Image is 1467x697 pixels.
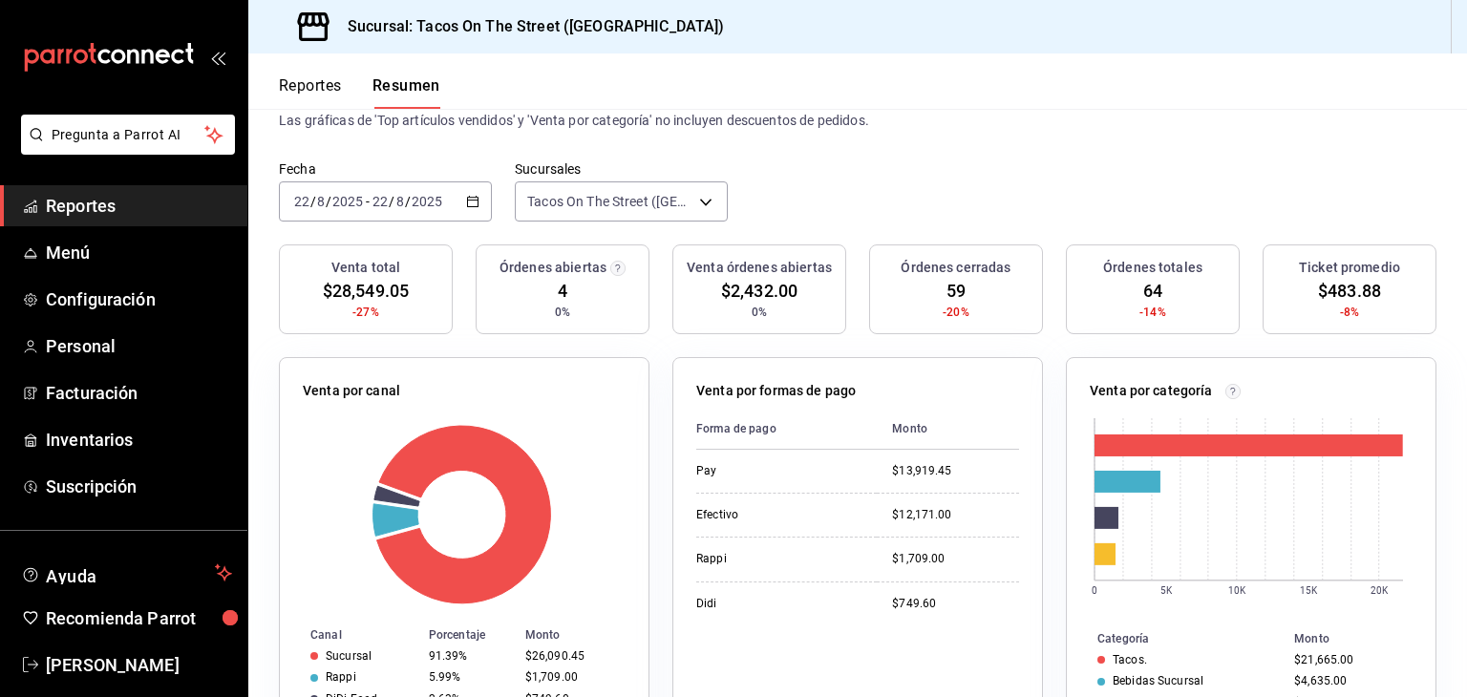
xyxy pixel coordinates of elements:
span: Recomienda Parrot [46,605,232,631]
h3: Ticket promedio [1299,258,1400,278]
div: 5.99% [429,670,510,684]
span: 0% [752,304,767,321]
div: navigation tabs [279,76,440,109]
div: Tacos. [1113,653,1147,666]
h3: Órdenes cerradas [901,258,1010,278]
span: -20% [943,304,969,321]
span: Tacos On The Street ([GEOGRAPHIC_DATA]) [527,192,692,211]
span: 64 [1143,278,1162,304]
div: Efectivo [696,507,861,523]
th: Porcentaje [421,624,518,645]
span: Inventarios [46,427,232,453]
p: Venta por formas de pago [696,381,856,401]
th: Categoría [1067,628,1286,649]
input: -- [293,194,310,209]
text: 0 [1092,585,1097,596]
h3: Sucursal: Tacos On The Street ([GEOGRAPHIC_DATA]) [332,15,724,38]
span: [PERSON_NAME] [46,652,232,678]
div: Sucursal [326,649,372,663]
div: $1,709.00 [525,670,618,684]
div: Didi [696,596,861,612]
div: Rappi [326,670,356,684]
th: Monto [1286,628,1435,649]
span: Configuración [46,286,232,312]
text: 5K [1160,585,1173,596]
span: Ayuda [46,561,207,584]
span: Personal [46,333,232,359]
a: Pregunta a Parrot AI [13,138,235,158]
label: Fecha [279,162,492,176]
span: $483.88 [1318,278,1381,304]
span: $28,549.05 [323,278,409,304]
span: 59 [946,278,966,304]
button: open_drawer_menu [210,50,225,65]
div: Pay [696,463,861,479]
div: 91.39% [429,649,510,663]
text: 10K [1228,585,1246,596]
div: $12,171.00 [892,507,1019,523]
span: / [326,194,331,209]
div: Bebidas Sucursal [1113,674,1203,687]
input: -- [372,194,389,209]
h3: Venta órdenes abiertas [687,258,832,278]
span: -27% [352,304,379,321]
p: El porcentaje se calcula comparando el período actual con el anterior, ej. semana actual vs. sema... [279,92,1436,130]
span: Menú [46,240,232,265]
span: Pregunta a Parrot AI [52,125,205,145]
input: -- [395,194,405,209]
span: -14% [1139,304,1166,321]
span: Suscripción [46,474,232,499]
button: Reportes [279,76,342,109]
th: Canal [280,624,421,645]
span: $2,432.00 [721,278,797,304]
th: Forma de pago [696,409,877,450]
h3: Órdenes abiertas [500,258,606,278]
div: $749.60 [892,596,1019,612]
div: $21,665.00 [1294,653,1405,666]
button: Pregunta a Parrot AI [21,115,235,155]
text: 15K [1300,585,1318,596]
input: ---- [411,194,443,209]
button: Resumen [372,76,440,109]
span: 0% [555,304,570,321]
input: ---- [331,194,364,209]
th: Monto [518,624,648,645]
span: / [405,194,411,209]
h3: Órdenes totales [1103,258,1202,278]
span: / [310,194,316,209]
div: $4,635.00 [1294,674,1405,687]
div: $26,090.45 [525,649,618,663]
div: $13,919.45 [892,463,1019,479]
span: Reportes [46,193,232,219]
div: $1,709.00 [892,551,1019,567]
span: 4 [558,278,567,304]
h3: Venta total [331,258,400,278]
span: Facturación [46,380,232,406]
div: Rappi [696,551,861,567]
p: Venta por categoría [1090,381,1213,401]
span: - [366,194,370,209]
p: Venta por canal [303,381,400,401]
span: -8% [1340,304,1359,321]
th: Monto [877,409,1019,450]
label: Sucursales [515,162,728,176]
span: / [389,194,394,209]
input: -- [316,194,326,209]
text: 20K [1371,585,1389,596]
